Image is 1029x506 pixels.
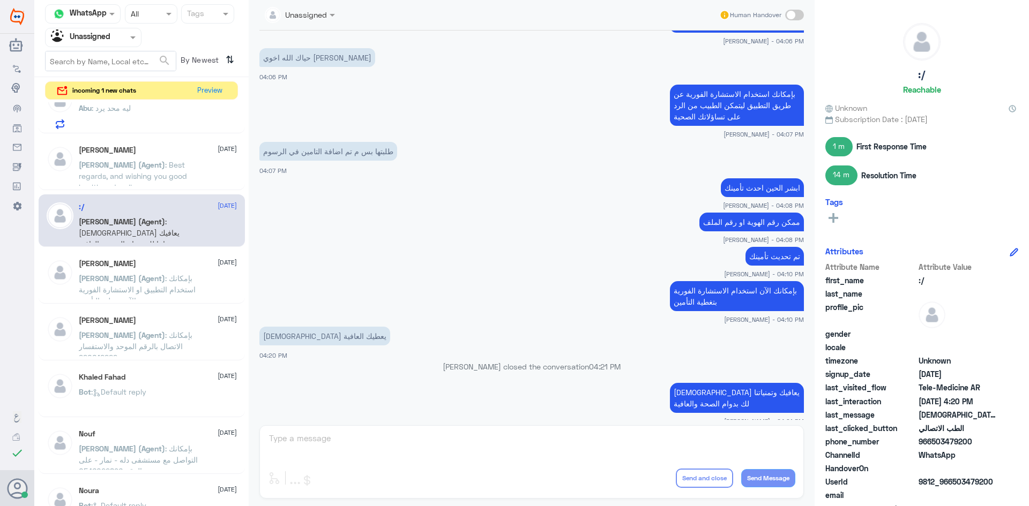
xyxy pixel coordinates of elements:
span: 9812_966503479200 [919,476,996,487]
span: [PERSON_NAME] - 04:10 PM [724,269,804,278]
span: : ليه محد يرد [92,103,131,112]
span: null [919,463,996,474]
span: [PERSON_NAME] - 04:06 PM [723,36,804,46]
span: الطب الاتصالي [919,422,996,434]
span: last_visited_flow [825,382,916,393]
span: [PERSON_NAME] - 04:07 PM [724,130,804,139]
span: HandoverOn [825,463,916,474]
h5: :/ [79,202,85,212]
span: 04:21 PM [589,362,621,371]
span: : [DEMOGRAPHIC_DATA] يعافيك وتمنياتنا لك بدوام الصحة والعافية [79,217,180,248]
span: [PERSON_NAME] (Agent) [79,217,165,226]
img: defaultAdmin.png [47,259,73,286]
h5: Noura [79,486,99,495]
img: defaultAdmin.png [47,316,73,343]
span: Resolution Time [861,170,916,181]
img: defaultAdmin.png [919,301,945,328]
span: search [158,54,171,67]
img: defaultAdmin.png [904,24,940,60]
span: : Default reply [91,387,146,396]
span: 2025-08-22T13:00:27.122Z [919,368,996,380]
span: phone_number [825,436,916,447]
span: [PERSON_NAME] (Agent) [79,274,165,283]
span: First Response Time [856,141,927,152]
span: [DATE] [218,258,237,267]
span: [DATE] [218,485,237,494]
span: Attribute Value [919,261,996,273]
span: UserId [825,476,916,487]
input: Search by Name, Local etc… [46,51,176,71]
span: Human Handover [730,10,781,20]
i: ⇅ [226,51,234,69]
span: gender [825,328,916,339]
span: null [919,328,996,339]
span: 04:06 PM [259,73,287,80]
span: : بإمكانك الاتصال بالرقم الموحد والاستفسار 920012222 [79,330,192,362]
span: timezone [825,355,916,366]
span: [DATE] [218,314,237,324]
img: Unassigned.svg [51,29,67,46]
p: 22/8/2025, 4:08 PM [721,178,804,197]
span: signup_date [825,368,916,380]
p: [PERSON_NAME] closed the conversation [259,361,804,372]
span: Tele-Medicine AR [919,382,996,393]
span: ChannelId [825,449,916,460]
span: [PERSON_NAME] - 04:21 PM [724,417,804,426]
h5: :/ [918,69,926,81]
span: Abu [79,103,92,112]
span: [DATE] [218,144,237,154]
span: [PERSON_NAME] (Agent) [79,160,165,169]
span: email [825,489,916,501]
h5: Khaled Fahad [79,373,125,382]
span: 04:07 PM [259,167,287,174]
span: 14 m [825,165,857,185]
span: [DATE] [218,201,237,210]
span: locale [825,342,916,353]
span: [PERSON_NAME] (Agent) [79,444,165,453]
span: Unknown [825,102,867,114]
p: 22/8/2025, 4:07 PM [670,85,804,126]
span: profile_pic [825,301,916,326]
span: last_interaction [825,396,916,407]
img: whatsapp.png [51,6,67,22]
span: 2 [919,449,996,460]
span: [PERSON_NAME] - 04:08 PM [723,235,804,244]
button: Avatar [7,478,27,499]
p: 22/8/2025, 4:08 PM [699,213,804,231]
span: Bot [79,387,91,396]
span: 04:20 PM [259,352,287,359]
h5: ابو مبارك [79,259,136,268]
span: الله يعطيك العافية [919,409,996,420]
span: [PERSON_NAME] - 04:08 PM [723,201,804,210]
span: null [919,489,996,501]
span: [PERSON_NAME] - 04:10 PM [724,315,804,324]
span: : بإمكانك استخدام التطبيق او الاستشارة الفورية الآن بتغطية التأمين [79,274,196,305]
p: 22/8/2025, 4:10 PM [670,281,804,311]
span: first_name [825,275,916,286]
p: 22/8/2025, 4:21 PM [670,383,804,413]
p: 22/8/2025, 4:10 PM [745,247,804,266]
p: 22/8/2025, 4:20 PM [259,327,390,345]
img: defaultAdmin.png [47,146,73,172]
img: defaultAdmin.png [47,373,73,399]
img: Widebot Logo [10,8,24,25]
span: 2025-08-22T13:20:37.898Z [919,396,996,407]
p: 22/8/2025, 4:06 PM [259,48,375,67]
span: last_name [825,288,916,299]
button: search [158,52,171,70]
span: null [919,342,996,353]
span: :/ [919,275,996,286]
button: Preview [192,82,227,100]
i: check [11,447,24,459]
h5: Nouf [79,429,95,439]
h6: Reachable [903,85,941,94]
h6: Attributes [825,246,863,256]
button: Send and close [676,469,733,488]
span: last_message [825,409,916,420]
div: Tags [185,7,204,21]
span: 966503479200 [919,436,996,447]
span: By Newest [176,51,221,72]
span: 1 m [825,137,853,156]
span: : بإمكانك التواصل مع مستشفى دله - نمار - على الرقم 0546022896 [79,444,198,475]
span: last_clicked_button [825,422,916,434]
